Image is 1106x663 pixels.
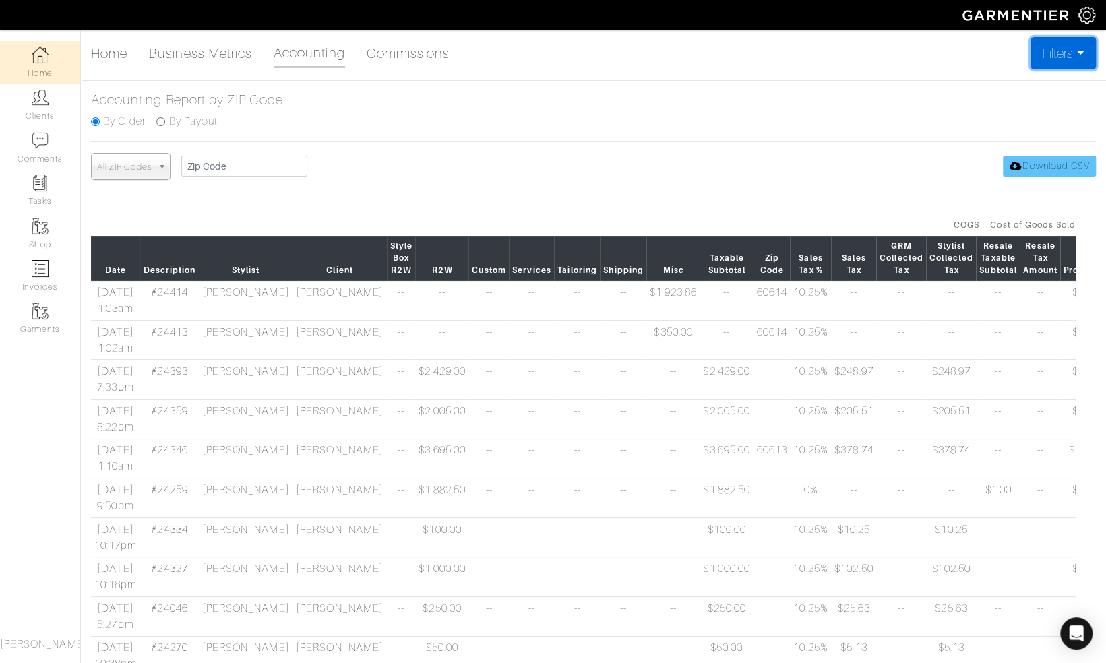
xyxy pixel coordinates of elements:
a: #24393 [151,365,187,377]
td: $205.51 [926,400,976,439]
a: Commissions [367,40,450,67]
img: garments-icon-b7da505a4dc4fd61783c78ac3ca0ef83fa9d6f193b1c9dc38574b1d14d53ca28.png [32,218,49,234]
td: -- [554,517,600,557]
td: -- [976,439,1020,478]
td: 60614 [754,280,791,320]
td: $2,005.00 [415,400,468,439]
td: [PERSON_NAME] [293,439,386,478]
td: [PERSON_NAME] [199,360,293,400]
td: -- [876,517,926,557]
td: [PERSON_NAME] [199,478,293,518]
a: #24270 [151,641,187,654]
td: [PERSON_NAME] [293,478,386,518]
td: -- [1020,478,1060,518]
td: [DATE] 1:03am [91,280,140,320]
td: [PERSON_NAME] [293,517,386,557]
td: -- [468,400,509,439]
td: -- [976,557,1020,597]
td: -- [876,280,926,320]
td: [PERSON_NAME] [293,597,386,637]
img: gear-icon-white-bd11855cb880d31180b6d7d6211b90ccbf57a29d726f0c71d8c61bd08dd39cc2.png [1078,7,1095,24]
td: $350.00 [646,320,700,360]
td: -- [554,320,600,360]
th: GRM Collected Tax [876,236,926,280]
td: [DATE] 5:27pm [91,597,140,637]
td: $248.97 [926,360,976,400]
td: -- [554,439,600,478]
th: Style Box R2W [387,236,416,280]
td: -- [387,478,416,518]
td: $10.25 [926,517,976,557]
td: -- [1020,597,1060,637]
td: $2,429.00 [700,360,753,400]
td: -- [600,400,646,439]
td: -- [509,360,554,400]
td: -- [926,478,976,518]
td: -- [1020,360,1060,400]
a: #24259 [151,484,187,496]
th: R2W [415,236,468,280]
td: [PERSON_NAME] [293,360,386,400]
th: Client [293,236,386,280]
td: -- [554,360,600,400]
td: -- [468,478,509,518]
img: orders-icon-0abe47150d42831381b5fb84f609e132dff9fe21cb692f30cb5eec754e2cba89.png [32,260,49,277]
td: [PERSON_NAME] [199,557,293,597]
td: -- [1020,517,1060,557]
td: -- [1020,400,1060,439]
td: -- [600,280,646,320]
td: -- [600,597,646,637]
a: Accounting [274,39,345,68]
a: #24413 [151,326,187,338]
td: $10.25 [831,517,876,557]
a: #24346 [151,444,187,456]
td: -- [976,597,1020,637]
td: $1,882.50 [415,478,468,518]
td: -- [646,439,700,478]
img: dashboard-icon-dbcd8f5a0b271acd01030246c82b418ddd0df26cd7fceb0bd07c9910d44c42f6.png [32,46,49,63]
td: -- [600,557,646,597]
td: -- [700,280,753,320]
td: -- [646,517,700,557]
td: $1,000.00 [700,557,753,597]
td: -- [387,557,416,597]
img: reminder-icon-8004d30b9f0a5d33ae49ab947aed9ed385cf756f9e5892f1edd6e32f2345188e.png [32,175,49,191]
td: -- [387,360,416,400]
th: Zip Code [754,236,791,280]
th: Misc [646,236,700,280]
td: $2,005.00 [700,400,753,439]
td: -- [976,280,1020,320]
th: Stylist Collected Tax [926,236,976,280]
td: -- [1020,280,1060,320]
input: Zip Code [181,156,307,177]
div: COGS = Cost of Goods Sold [91,218,1076,231]
td: -- [876,557,926,597]
td: $250.00 [700,597,753,637]
td: -- [1020,320,1060,360]
td: -- [554,597,600,637]
a: Home [91,40,127,67]
td: -- [509,320,554,360]
th: Sales Tax [831,236,876,280]
th: Custom [468,236,509,280]
td: -- [554,400,600,439]
a: #24046 [151,602,187,614]
td: -- [1020,439,1060,478]
td: $378.74 [926,439,976,478]
td: [PERSON_NAME] [199,320,293,360]
td: -- [600,517,646,557]
button: Filters [1031,37,1096,69]
td: $378.74 [831,439,876,478]
td: -- [387,517,416,557]
span: All ZIP Codes [97,154,152,181]
td: [PERSON_NAME] [293,280,386,320]
td: -- [876,320,926,360]
td: $25.63 [831,597,876,637]
td: -- [468,360,509,400]
td: -- [646,360,700,400]
td: -- [700,320,753,360]
td: 10.25% [790,280,831,320]
th: Shipping [600,236,646,280]
td: $25.63 [926,597,976,637]
td: -- [509,517,554,557]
